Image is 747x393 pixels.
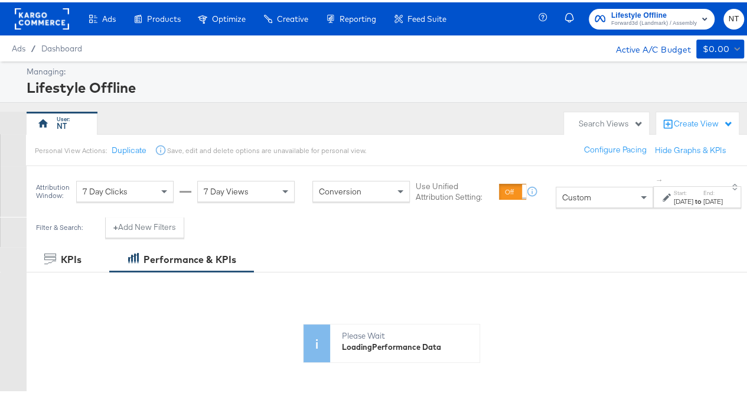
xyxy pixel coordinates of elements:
span: Feed Suite [407,12,446,21]
span: 7 Day Clicks [83,184,128,194]
span: Conversion [319,184,361,194]
div: $0.00 [702,40,729,54]
span: ↑ [654,176,666,180]
span: Lifestyle Offline [611,7,697,20]
button: Duplicate [111,142,146,154]
span: Ads [12,41,25,51]
span: / [25,41,41,51]
strong: to [693,194,703,203]
button: $0.00 [696,37,744,56]
span: Products [147,12,181,21]
span: Ads [102,12,116,21]
button: Lifestyle OfflineForward3d (Landmark) / Assembly [589,7,715,27]
div: Create View [674,116,733,128]
span: Creative [277,12,308,21]
div: Performance & KPIs [143,251,236,264]
strong: + [113,219,118,230]
div: KPIs [61,251,81,264]
button: Hide Graphs & KPIs [655,142,726,154]
button: NT [723,7,744,27]
label: Use Unified Attribution Setting: [416,178,494,200]
span: 7 Day Views [204,184,249,194]
label: End: [703,187,723,194]
div: Attribution Window: [35,181,70,197]
div: Managing: [27,64,741,75]
div: Search Views [579,116,643,127]
div: [DATE] [703,194,723,204]
div: [DATE] [674,194,693,204]
div: NT [57,118,67,129]
span: NT [728,10,739,24]
div: Filter & Search: [35,221,83,229]
div: Personal View Actions: [35,144,106,153]
button: Configure Pacing [576,137,655,158]
div: Lifestyle Offline [27,75,741,95]
a: Dashboard [41,41,82,51]
button: +Add New Filters [105,215,184,236]
span: Optimize [212,12,246,21]
span: Custom [562,190,591,200]
div: Save, edit and delete options are unavailable for personal view. [167,144,366,153]
label: Start: [674,187,693,194]
div: Active A/C Budget [604,37,690,55]
span: Forward3d (Landmark) / Assembly [611,17,697,26]
span: Reporting [340,12,376,21]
